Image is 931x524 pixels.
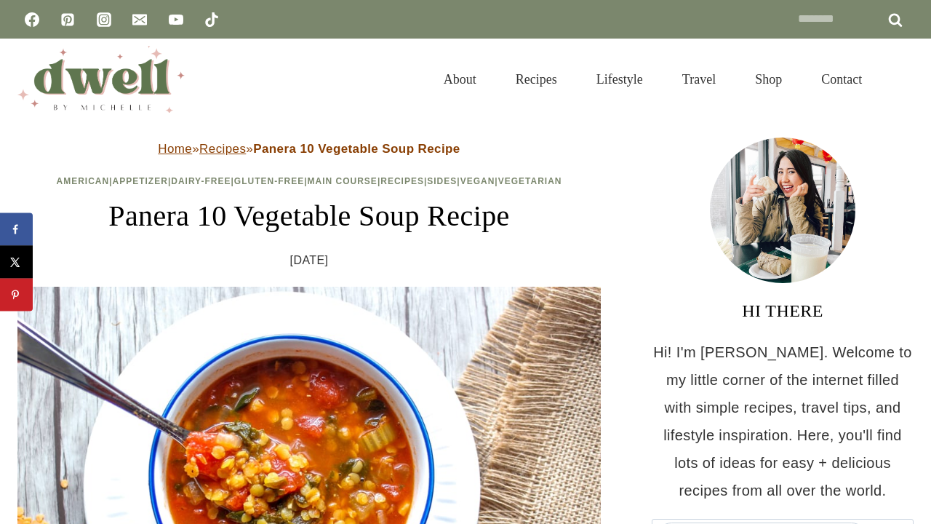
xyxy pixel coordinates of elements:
[290,250,329,271] time: [DATE]
[460,176,495,186] a: Vegan
[735,54,802,105] a: Shop
[171,176,231,186] a: Dairy-Free
[308,176,377,186] a: Main Course
[663,54,735,105] a: Travel
[161,5,191,34] a: YouTube
[652,298,914,324] h3: HI THERE
[53,5,82,34] a: Pinterest
[57,176,562,186] span: | | | | | | | |
[577,54,663,105] a: Lifestyle
[125,5,154,34] a: Email
[889,67,914,92] button: View Search Form
[89,5,119,34] a: Instagram
[17,5,47,34] a: Facebook
[424,54,882,105] nav: Primary Navigation
[113,176,168,186] a: Appetizer
[158,142,192,156] a: Home
[17,194,601,238] h1: Panera 10 Vegetable Soup Recipe
[652,338,914,504] p: Hi! I'm [PERSON_NAME]. Welcome to my little corner of the internet filled with simple recipes, tr...
[496,54,577,105] a: Recipes
[234,176,304,186] a: Gluten-Free
[57,176,110,186] a: American
[427,176,457,186] a: Sides
[380,176,424,186] a: Recipes
[253,142,460,156] strong: Panera 10 Vegetable Soup Recipe
[197,5,226,34] a: TikTok
[158,142,460,156] span: » »
[17,46,185,113] img: DWELL by michelle
[424,54,496,105] a: About
[498,176,562,186] a: Vegetarian
[199,142,246,156] a: Recipes
[802,54,882,105] a: Contact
